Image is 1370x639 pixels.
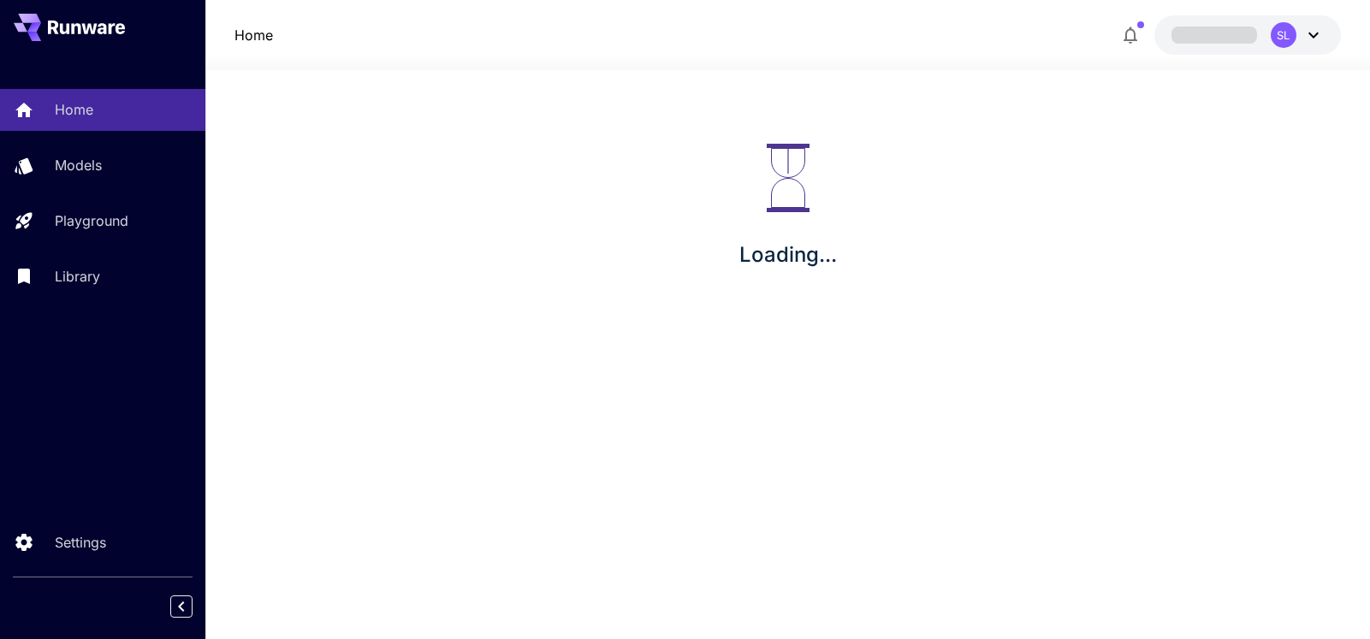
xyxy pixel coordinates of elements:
p: Settings [55,532,106,553]
p: Library [55,266,100,287]
button: SL [1154,15,1341,55]
nav: breadcrumb [234,25,273,45]
p: Home [55,99,93,120]
div: Collapse sidebar [183,591,205,622]
p: Loading... [739,240,837,270]
p: Models [55,155,102,175]
p: Playground [55,210,128,231]
div: SL [1271,22,1296,48]
a: Home [234,25,273,45]
button: Collapse sidebar [170,595,193,618]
